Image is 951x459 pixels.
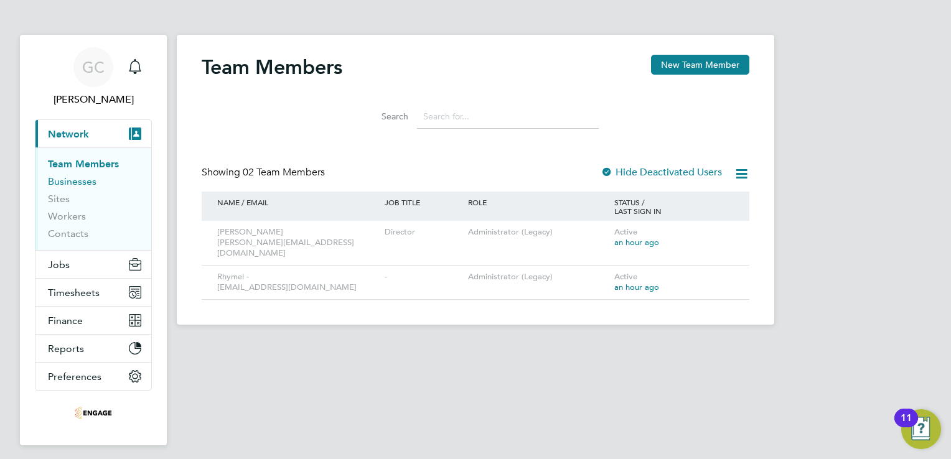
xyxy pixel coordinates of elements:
[214,221,382,265] div: [PERSON_NAME] [PERSON_NAME][EMAIL_ADDRESS][DOMAIN_NAME]
[202,55,342,80] h2: Team Members
[382,266,465,289] div: -
[48,193,70,205] a: Sites
[651,55,749,75] button: New Team Member
[35,307,151,334] button: Finance
[35,92,152,107] span: Gary Cornes
[465,192,611,213] div: ROLE
[614,237,659,248] span: an hour ago
[48,175,96,187] a: Businesses
[35,403,152,423] a: Go to home page
[382,192,465,213] div: JOB TITLE
[48,158,119,170] a: Team Members
[417,104,599,129] input: Search for...
[20,35,167,445] nav: Main navigation
[35,47,152,107] a: GC[PERSON_NAME]
[614,282,659,292] span: an hour ago
[611,266,737,299] div: Active
[48,343,84,355] span: Reports
[48,210,86,222] a: Workers
[48,259,70,271] span: Jobs
[901,418,912,434] div: 11
[48,315,83,327] span: Finance
[35,147,151,250] div: Network
[611,192,737,221] div: STATUS / LAST SIGN IN
[243,166,325,178] span: 02 Team Members
[352,111,408,122] label: Search
[48,228,88,239] a: Contacts
[82,59,105,75] span: GC
[35,363,151,390] button: Preferences
[214,192,382,213] div: NAME / EMAIL
[48,371,101,382] span: Preferences
[35,251,151,278] button: Jobs
[214,266,382,299] div: Rhymel - [EMAIL_ADDRESS][DOMAIN_NAME]
[465,221,611,244] div: Administrator (Legacy)
[901,409,941,449] button: Open Resource Center, 11 new notifications
[382,221,465,244] div: Director
[48,287,100,299] span: Timesheets
[75,403,112,423] img: thrivesw-logo-retina.png
[202,166,327,179] div: Showing
[465,266,611,289] div: Administrator (Legacy)
[35,279,151,306] button: Timesheets
[601,166,722,178] label: Hide Deactivated Users
[611,221,737,254] div: Active
[48,128,89,140] span: Network
[35,120,151,147] button: Network
[35,335,151,362] button: Reports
